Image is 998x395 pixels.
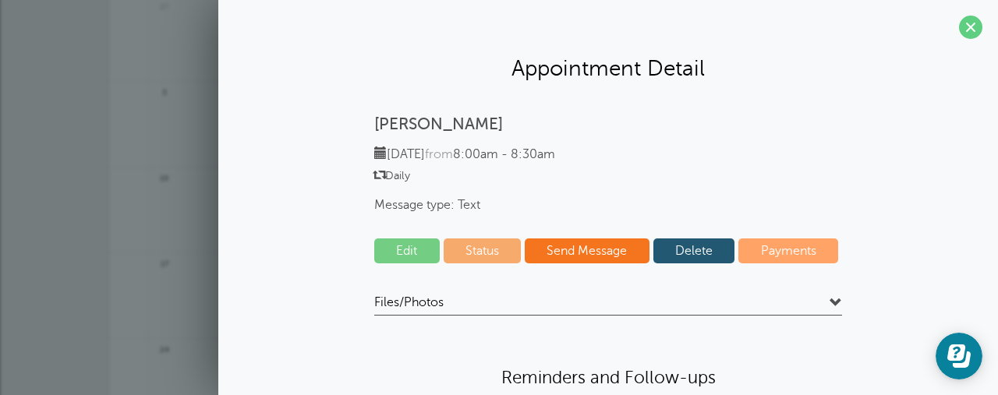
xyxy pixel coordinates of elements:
[374,198,842,213] span: Message type: Text
[374,294,444,310] span: Files/Photos
[936,333,982,379] iframe: Resource center
[425,147,453,161] span: from
[738,238,838,263] a: Payments
[525,238,649,263] a: Send Message
[157,257,172,269] span: 17
[374,238,440,263] a: Edit
[374,366,842,389] h4: Reminders and Follow-ups
[157,171,172,183] span: 10
[374,147,555,161] span: [DATE] 8:00am - 8:30am
[444,238,522,263] a: Status
[157,343,172,354] span: 24
[157,86,172,97] span: 3
[374,115,842,134] p: [PERSON_NAME]
[234,55,982,82] h2: Appointment Detail
[653,238,735,263] a: Delete
[374,168,842,182] span: Daily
